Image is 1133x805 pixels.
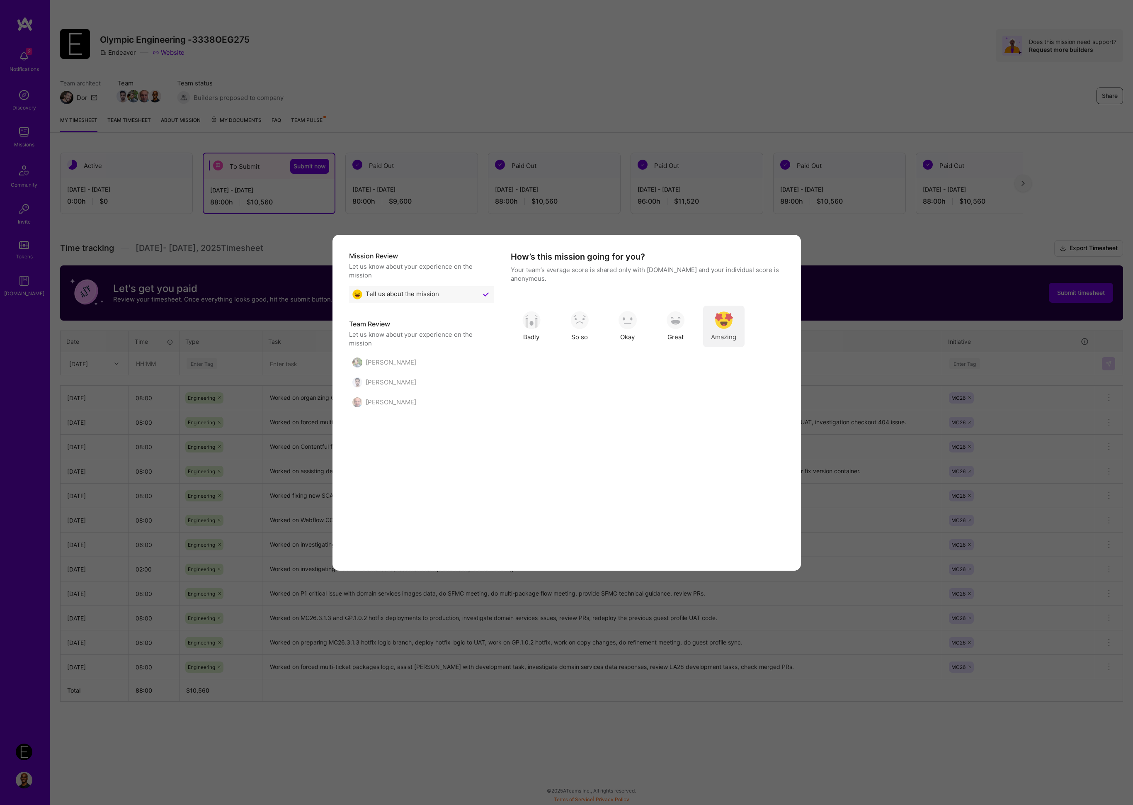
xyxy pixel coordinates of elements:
span: Badly [523,333,539,341]
div: [PERSON_NAME] [352,358,416,367]
h4: How’s this mission going for you? [511,251,645,262]
h5: Mission Review [349,251,494,260]
span: Great [667,333,684,341]
h5: Team Review [349,319,494,328]
img: Michael McTiernan [352,358,362,367]
span: Okay [620,333,635,341]
img: soso [619,311,637,329]
img: Shray Bansal [352,377,362,387]
img: soso [715,311,733,329]
div: [PERSON_NAME] [352,377,416,387]
img: Sergey Rodovinsky [352,397,362,407]
img: Checkmark [481,289,491,299]
div: [PERSON_NAME] [352,397,416,407]
span: Tell us about the mission [366,289,439,299]
span: Amazing [711,333,736,341]
p: Your team’s average score is shared only with [DOMAIN_NAME] and your individual score is anonymous. [511,265,784,283]
img: soso [522,311,541,329]
div: modal [332,235,801,571]
span: So so [571,333,588,341]
div: Let us know about your experience on the mission [349,330,494,348]
img: soso [570,311,589,329]
img: Great emoji [352,289,362,299]
div: Let us know about your experience on the mission [349,262,494,280]
img: soso [667,311,685,329]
